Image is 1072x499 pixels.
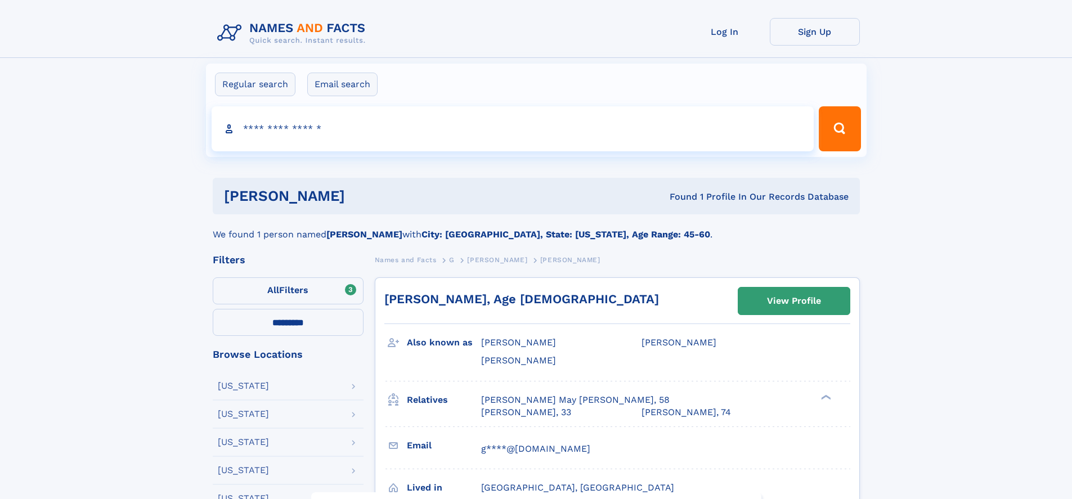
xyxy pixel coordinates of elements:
div: [US_STATE] [218,381,269,390]
div: Browse Locations [213,349,364,359]
span: [PERSON_NAME] [481,355,556,366]
span: [PERSON_NAME] [540,256,600,264]
h3: Also known as [407,333,481,352]
div: [US_STATE] [218,410,269,419]
a: Log In [680,18,770,46]
span: All [267,285,279,295]
span: [PERSON_NAME] [481,337,556,348]
span: [PERSON_NAME] [467,256,527,264]
b: City: [GEOGRAPHIC_DATA], State: [US_STATE], Age Range: 45-60 [421,229,710,240]
a: [PERSON_NAME] May [PERSON_NAME], 58 [481,394,670,406]
div: View Profile [767,288,821,314]
a: [PERSON_NAME] [467,253,527,267]
a: Names and Facts [375,253,437,267]
a: [PERSON_NAME], Age [DEMOGRAPHIC_DATA] [384,292,659,306]
h3: Email [407,436,481,455]
a: [PERSON_NAME], 33 [481,406,571,419]
h3: Relatives [407,390,481,410]
a: G [449,253,455,267]
a: Sign Up [770,18,860,46]
span: [PERSON_NAME] [642,337,716,348]
div: [US_STATE] [218,466,269,475]
label: Filters [213,277,364,304]
span: G [449,256,455,264]
label: Regular search [215,73,295,96]
div: Found 1 Profile In Our Records Database [507,191,849,203]
b: [PERSON_NAME] [326,229,402,240]
button: Search Button [819,106,860,151]
img: Logo Names and Facts [213,18,375,48]
span: [GEOGRAPHIC_DATA], [GEOGRAPHIC_DATA] [481,482,674,493]
a: View Profile [738,287,850,314]
div: Filters [213,255,364,265]
h1: [PERSON_NAME] [224,189,508,203]
input: search input [212,106,814,151]
a: [PERSON_NAME], 74 [642,406,731,419]
label: Email search [307,73,378,96]
div: ❯ [818,393,832,401]
h3: Lived in [407,478,481,497]
div: [US_STATE] [218,438,269,447]
div: We found 1 person named with . [213,214,860,241]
